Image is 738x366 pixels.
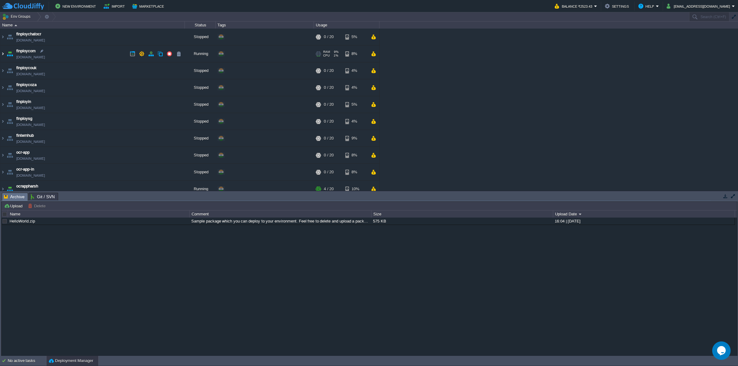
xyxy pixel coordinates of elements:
a: [DOMAIN_NAME] [16,122,45,128]
div: Running [185,181,216,197]
div: Tags [216,22,314,29]
a: [DOMAIN_NAME] [16,172,45,179]
a: finternhub [16,132,34,139]
div: 4% [345,113,365,130]
img: AMDAwAAAACH5BAEAAAAALAAAAAABAAEAAAICRAEAOw== [6,147,14,163]
a: finploysg [16,116,32,122]
button: Help [638,2,656,10]
a: [DOMAIN_NAME] [16,155,45,162]
div: Name [1,22,184,29]
div: 0 / 20 [324,164,334,180]
div: 4% [345,79,365,96]
div: 4 / 20 [324,181,334,197]
div: Size [372,211,553,218]
a: [DOMAIN_NAME] [16,88,45,94]
button: [EMAIL_ADDRESS][DOMAIN_NAME] [667,2,732,10]
a: [DOMAIN_NAME] [16,54,45,60]
button: Balance ₹2523.43 [555,2,594,10]
div: 5% [345,96,365,113]
img: AMDAwAAAACH5BAEAAAAALAAAAAABAAEAAAICRAEAOw== [14,25,17,26]
img: AMDAwAAAACH5BAEAAAAALAAAAAABAAEAAAICRAEAOw== [0,113,5,130]
div: 16:04 | [DATE] [553,218,734,225]
img: AMDAwAAAACH5BAEAAAAALAAAAAABAAEAAAICRAEAOw== [6,62,14,79]
a: finployin [16,99,31,105]
div: Usage [314,22,379,29]
div: 0 / 20 [324,113,334,130]
div: 575 KB [371,218,553,225]
img: AMDAwAAAACH5BAEAAAAALAAAAAABAAEAAAICRAEAOw== [0,164,5,180]
div: No active tasks [8,356,46,366]
span: Git / SVN [31,193,55,200]
a: ocrappharsh [16,183,38,189]
a: [DOMAIN_NAME] [16,37,45,43]
button: Import [104,2,127,10]
a: [DOMAIN_NAME] [16,71,45,77]
iframe: chat widget [712,341,732,360]
div: 0 / 20 [324,62,334,79]
div: 8% [345,164,365,180]
div: Stopped [185,147,216,163]
img: AMDAwAAAACH5BAEAAAAALAAAAAABAAEAAAICRAEAOw== [6,45,14,62]
div: Status [185,22,215,29]
div: Stopped [185,29,216,45]
button: Delete [28,203,47,209]
button: New Environment [55,2,98,10]
span: RAM [323,50,330,54]
div: 8% [345,147,365,163]
span: Archive [4,193,25,201]
a: finploychatocr [16,31,41,37]
img: AMDAwAAAACH5BAEAAAAALAAAAAABAAEAAAICRAEAOw== [6,113,14,130]
img: AMDAwAAAACH5BAEAAAAALAAAAAABAAEAAAICRAEAOw== [6,164,14,180]
img: AMDAwAAAACH5BAEAAAAALAAAAAABAAEAAAICRAEAOw== [6,96,14,113]
a: ocr-app-in [16,166,34,172]
a: finploycom [16,48,36,54]
a: finploycouk [16,65,37,71]
a: [DOMAIN_NAME] [16,105,45,111]
div: Stopped [185,79,216,96]
a: HelloWorld.zip [10,219,35,223]
div: Stopped [185,130,216,147]
div: 0 / 20 [324,147,334,163]
div: Name [8,211,189,218]
img: AMDAwAAAACH5BAEAAAAALAAAAAABAAEAAAICRAEAOw== [0,147,5,163]
div: 9% [345,130,365,147]
img: AMDAwAAAACH5BAEAAAAALAAAAAABAAEAAAICRAEAOw== [6,79,14,96]
img: AMDAwAAAACH5BAEAAAAALAAAAAABAAEAAAICRAEAOw== [6,130,14,147]
img: AMDAwAAAACH5BAEAAAAALAAAAAABAAEAAAICRAEAOw== [0,29,5,45]
span: CPU [323,54,330,57]
a: [DOMAIN_NAME] [16,139,45,145]
button: Env Groups [2,12,33,21]
a: finploycoza [16,82,37,88]
div: Stopped [185,113,216,130]
img: AMDAwAAAACH5BAEAAAAALAAAAAABAAEAAAICRAEAOw== [0,96,5,113]
div: 4% [345,62,365,79]
img: CloudJiffy [2,2,44,10]
div: Stopped [185,62,216,79]
button: Upload [4,203,24,209]
div: Sample package which you can deploy to your environment. Feel free to delete and upload a package... [190,218,371,225]
img: AMDAwAAAACH5BAEAAAAALAAAAAABAAEAAAICRAEAOw== [0,79,5,96]
div: 0 / 20 [324,79,334,96]
div: 8% [345,45,365,62]
img: AMDAwAAAACH5BAEAAAAALAAAAAABAAEAAAICRAEAOw== [0,181,5,197]
a: ocr-app [16,149,30,155]
span: 1% [332,54,338,57]
img: AMDAwAAAACH5BAEAAAAALAAAAAABAAEAAAICRAEAOw== [6,181,14,197]
div: Running [185,45,216,62]
div: 10% [345,181,365,197]
div: 0 / 20 [324,29,334,45]
div: 0 / 20 [324,96,334,113]
button: Deployment Manager [49,358,93,364]
div: Stopped [185,96,216,113]
span: 9% [332,50,339,54]
a: [DOMAIN_NAME] [16,189,45,195]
